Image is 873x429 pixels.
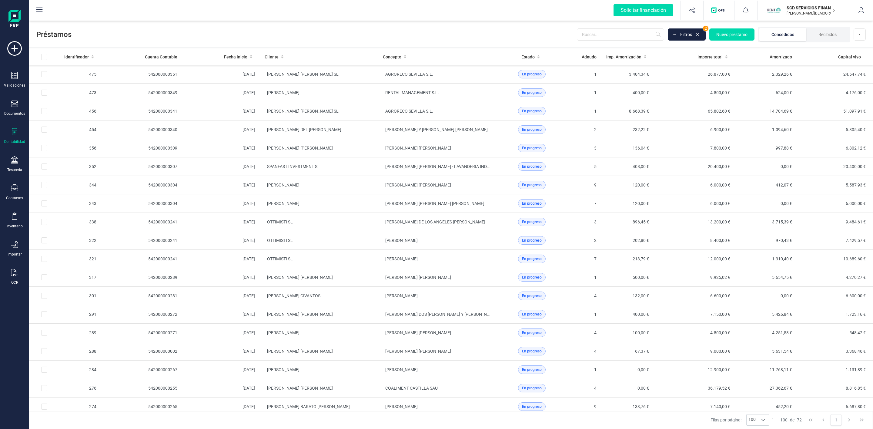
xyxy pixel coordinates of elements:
span: [PERSON_NAME] [267,183,299,187]
button: SCSCD SERVICIOS FINANCIEROS SL[PERSON_NAME][DEMOGRAPHIC_DATA][DEMOGRAPHIC_DATA] [765,1,842,20]
td: 67,37 € [601,342,654,361]
td: 6.600,00 € [654,287,735,305]
td: 3.404,34 € [601,65,654,84]
td: 542000000281 [101,287,182,305]
div: Row Selected 8972796b-5e52-4919-89f8-ae9430bca4f9 [41,90,47,96]
td: 213,79 € [601,250,654,268]
td: 6.900,00 € [654,120,735,139]
td: [DATE] [182,342,260,361]
td: 4.800,00 € [654,84,735,102]
span: Importe total [697,54,723,60]
td: 0,00 € [735,157,797,176]
td: 542000000351 [101,65,182,84]
td: 1.094,60 € [735,120,797,139]
img: Logo de OPS [711,7,727,13]
td: 0,00 € [601,361,654,379]
span: En progreso [522,256,542,262]
td: 542000000309 [101,139,182,157]
div: Row Selected b73fd567-0add-4b6b-a83d-c3f88576cc5b [41,237,47,243]
span: SPANFAST INVESTMENT SL [267,164,320,169]
td: 11.768,11 € [735,361,797,379]
td: 9 [568,176,601,194]
td: 136,04 € [601,139,654,157]
span: [PERSON_NAME] [PERSON_NAME] [385,330,451,335]
td: 6.600,00 € [797,287,873,305]
td: 2 [568,231,601,250]
td: 6.000,00 € [654,176,735,194]
div: Row Selected 421c5368-cad5-4ac0-924f-88684e205fda [41,219,47,225]
td: 132,00 € [601,287,654,305]
td: [DATE] [182,157,260,176]
td: 3.715,39 € [735,213,797,231]
td: 133,76 € [601,398,654,416]
span: Imp. Amortización [606,54,641,60]
span: [PERSON_NAME] [PERSON_NAME] [267,386,333,391]
td: 8.816,85 € [797,379,873,398]
div: All items unselected [41,54,47,60]
span: En progreso [522,348,542,354]
td: 232,22 € [601,120,654,139]
div: Validaciones [4,83,25,88]
td: 26.877,00 € [654,65,735,84]
td: 5.587,93 € [797,176,873,194]
button: Filtros [668,28,706,41]
span: [PERSON_NAME] [385,404,418,409]
td: 7.140,00 € [654,398,735,416]
span: [PERSON_NAME] [PERSON_NAME] SL [267,72,339,77]
span: En progreso [522,219,542,225]
div: Row Selected a75e2f7e-2d06-475e-9290-29e1b1c643ee [41,71,47,77]
span: En progreso [522,145,542,151]
td: 408,00 € [601,157,654,176]
td: 1.310,40 € [735,250,797,268]
td: 274 [59,398,101,416]
span: En progreso [522,312,542,317]
td: 4.270,27 € [797,268,873,287]
span: [PERSON_NAME] [PERSON_NAME] [267,349,333,354]
td: 289 [59,324,101,342]
span: [PERSON_NAME] [PERSON_NAME] SL [267,109,339,114]
td: [DATE] [182,305,260,324]
span: [PERSON_NAME] [385,293,418,298]
td: 6.802,12 € [797,139,873,157]
span: 100 [780,417,788,423]
button: Previous Page [818,414,829,426]
td: 624,00 € [735,84,797,102]
td: 542000000271 [101,324,182,342]
td: 542000000241 [101,213,182,231]
td: 542000000340 [101,120,182,139]
span: [PERSON_NAME] [267,367,299,372]
div: Row Selected 8a2a756d-405f-4ebe-bfb2-ef33d23f4ea1 [41,200,47,206]
td: 997,88 € [735,139,797,157]
td: 0,00 € [735,287,797,305]
input: Buscar... [577,28,664,41]
span: AGRORECO SEVILLA S.L. [385,109,433,114]
div: Row Selected c8ef4d91-b157-42c4-a9b3-efbf97cf29bf [41,404,47,410]
td: 7.429,57 € [797,231,873,250]
p: [PERSON_NAME][DEMOGRAPHIC_DATA][DEMOGRAPHIC_DATA] [787,11,835,16]
span: [PERSON_NAME] Y [PERSON_NAME] [PERSON_NAME] [385,127,488,132]
td: 4 [568,379,601,398]
td: 475 [59,65,101,84]
span: [PERSON_NAME] [385,367,418,372]
div: Solicitar financiación [614,4,673,16]
td: 120,00 € [601,194,654,213]
td: 5.805,40 € [797,120,873,139]
div: Row Selected 6599c967-764c-4549-b952-354944343c58 [41,127,47,133]
td: 542000000304 [101,194,182,213]
td: [DATE] [182,250,260,268]
div: Row Selected 1f38751b-b5e4-434a-951e-7f53b9501036 [41,348,47,354]
td: 1 [568,65,601,84]
td: 542000000002 [101,342,182,361]
span: [PERSON_NAME] [385,256,418,261]
td: 456 [59,102,101,120]
span: AGRORECO SEVILLA S.L. [385,72,433,77]
span: Capital vivo [838,54,861,60]
td: 27.362,67 € [735,379,797,398]
td: 36.179,52 € [654,379,735,398]
span: OTTIMISTI SL [267,238,293,243]
span: En progreso [522,201,542,206]
td: 8.400,00 € [654,231,735,250]
td: 412,07 € [735,176,797,194]
div: Contabilidad [4,139,25,144]
td: 20.400,00 € [654,157,735,176]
